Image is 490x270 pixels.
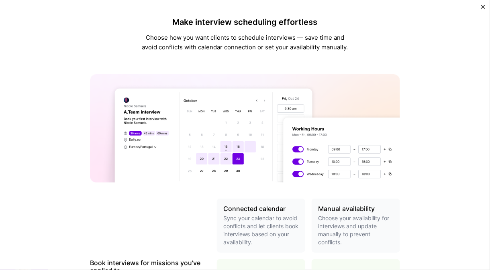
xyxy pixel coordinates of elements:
h3: Manual availability [318,205,394,213]
p: Choose your availability for interviews and update manually to prevent conflicts. [318,214,394,246]
img: A.Team calendar banner [90,74,400,183]
h3: Connected calendar [223,205,299,213]
button: Close [481,5,485,13]
h4: Make interview scheduling effortless [141,17,349,27]
p: Sync your calendar to avoid conflicts and let clients book interviews based on your availability. [223,214,299,246]
p: Choose how you want clients to schedule interviews — save time and avoid conflicts with calendar ... [141,33,349,52]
